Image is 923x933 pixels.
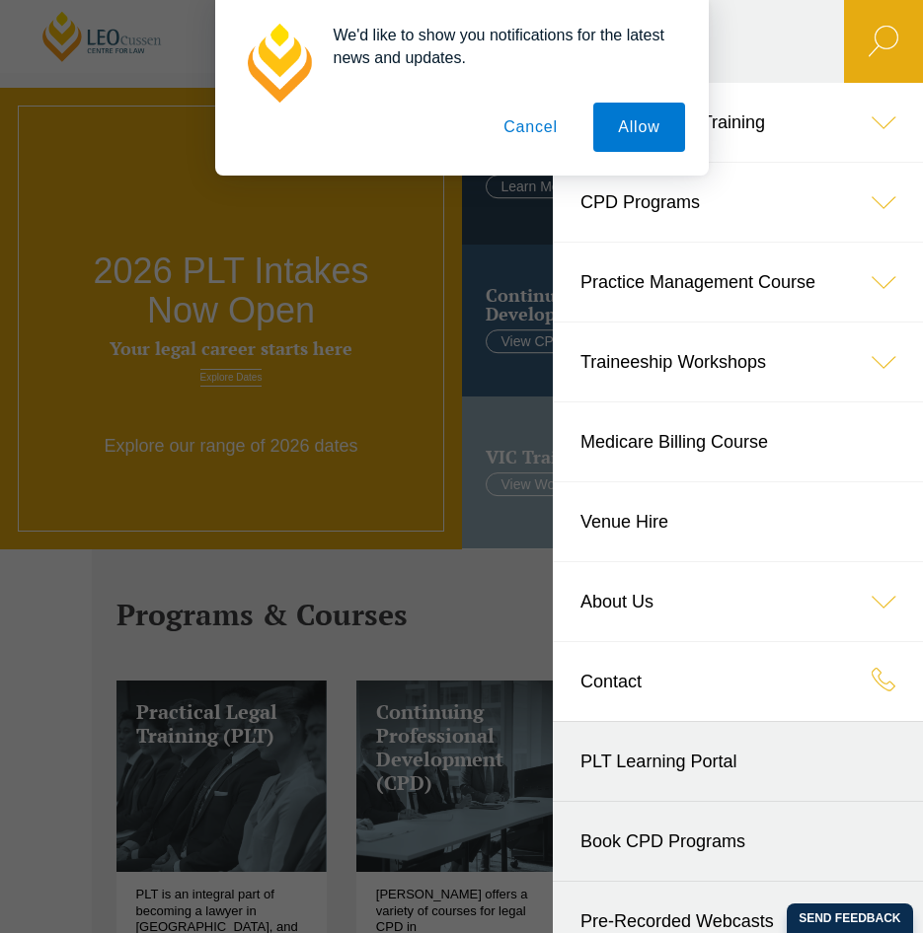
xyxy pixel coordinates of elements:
a: CPD Programs [553,163,923,242]
img: notification icon [239,24,318,103]
a: Venue Hire [553,482,923,561]
a: Practice Management Course [553,243,923,322]
a: Contact [553,642,923,721]
button: Cancel [479,103,582,152]
a: About Us [553,562,923,641]
div: We'd like to show you notifications for the latest news and updates. [318,24,685,69]
a: Book CPD Programs [553,802,923,881]
a: Traineeship Workshops [553,323,923,401]
button: Allow [593,103,684,152]
a: Medicare Billing Course [553,402,923,481]
a: PLT Learning Portal [553,722,923,801]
